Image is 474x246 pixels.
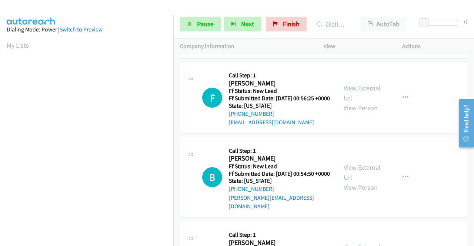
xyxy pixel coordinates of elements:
[453,94,474,152] iframe: Resource Center
[202,167,222,187] h1: B
[344,104,378,112] a: View Person
[229,194,314,210] a: [PERSON_NAME][EMAIL_ADDRESS][DOMAIN_NAME]
[423,20,457,26] div: Delay between calls (in seconds)
[229,79,330,88] h2: [PERSON_NAME]
[202,167,222,187] div: The call is yet to be attempted
[224,17,261,31] button: Next
[202,88,222,108] h1: F
[241,20,254,28] span: Next
[229,147,330,155] h5: Call Step: 1
[60,26,103,33] a: Switch to Preview
[180,42,310,51] p: Company Information
[229,163,330,170] h5: Ff Status: New Lead
[317,19,347,29] p: Dialing [PERSON_NAME]
[180,17,221,31] a: Pause
[202,88,222,108] div: The call is yet to be attempted
[229,170,330,178] h5: Ff Submitted Date: [DATE] 00:54:50 +0000
[464,17,467,27] div: 0
[344,183,378,192] a: View Person
[266,17,307,31] a: Finish
[229,154,330,163] h2: [PERSON_NAME]
[229,119,314,126] a: [EMAIL_ADDRESS][DOMAIN_NAME]
[7,25,167,34] div: Dialing Mode: Power |
[361,17,407,31] button: AutoTab
[402,42,467,51] p: Actions
[229,87,330,95] h5: Ff Status: New Lead
[229,177,330,185] h5: State: [US_STATE]
[229,231,330,239] h5: Call Step: 1
[229,102,330,109] h5: State: [US_STATE]
[344,163,381,182] a: View External Url
[7,41,29,50] a: My Lists
[283,20,300,28] span: Finish
[229,95,330,102] h5: Ff Submitted Date: [DATE] 00:56:25 +0000
[324,42,389,51] p: View
[229,110,274,117] a: [PHONE_NUMBER]
[229,185,274,192] a: [PHONE_NUMBER]
[229,72,330,79] h5: Call Step: 1
[197,20,214,28] span: Pause
[344,84,381,102] a: View External Url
